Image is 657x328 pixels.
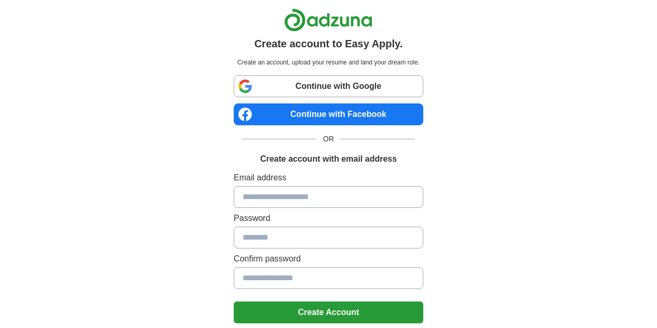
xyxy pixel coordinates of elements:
a: Continue with Facebook [234,103,423,125]
span: OR [317,134,340,145]
a: Continue with Google [234,75,423,97]
label: Password [234,212,423,225]
h1: Create account with email address [260,153,397,165]
p: Create an account, upload your resume and land your dream role. [236,58,421,67]
h1: Create account to Easy Apply. [254,36,403,51]
img: Adzuna logo [284,8,372,32]
label: Confirm password [234,253,423,265]
button: Create Account [234,301,423,323]
label: Email address [234,172,423,184]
